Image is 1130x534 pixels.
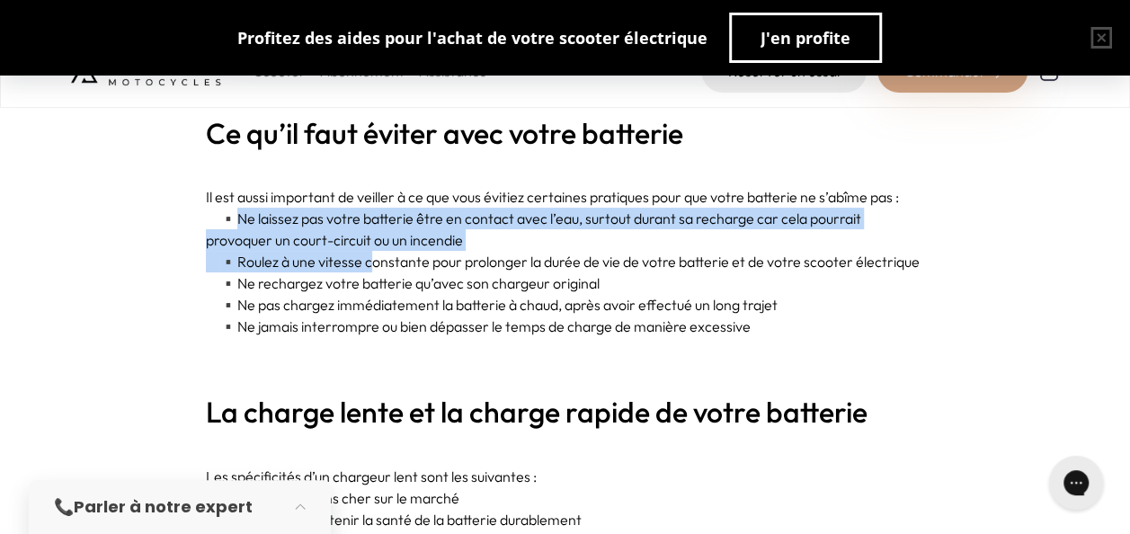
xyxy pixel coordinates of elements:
[206,186,925,208] p: Il est aussi important de veiller à ce que vous évitiez certaines pratiques pour que votre batter...
[219,274,237,292] span: ▪️
[206,208,925,251] p: Ne laissez pas votre batterie être en contact avec l’eau, surtout durant sa recharge car cela pou...
[1040,449,1112,516] iframe: Gorgias live chat messenger
[219,296,237,314] span: ▪️
[206,487,925,509] p: Chargeur moins cher sur le marché
[219,253,237,271] span: ▪️
[206,509,925,530] p: Bon pour maintenir la santé de la batterie durablement
[206,294,925,316] p: Ne pas chargez immédiatement la batterie à chaud, après avoir effectué un long trajet
[206,394,868,430] strong: La charge lente et la charge rapide de votre batterie
[206,251,925,272] p: Roulez à une vitesse constante pour prolonger la durée de vie de votre batterie et de votre scoot...
[206,466,925,487] p: Les spécificités d’un chargeur lent sont les suivantes :
[206,316,925,337] p: Ne jamais interrompre ou bien dépasser le temps de charge de manière excessive
[206,272,925,294] p: Ne rechargez votre batterie qu’avec son chargeur original
[219,317,237,335] span: ▪️
[219,209,237,227] span: ▪️
[206,115,683,151] strong: Ce qu’il faut éviter avec votre batterie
